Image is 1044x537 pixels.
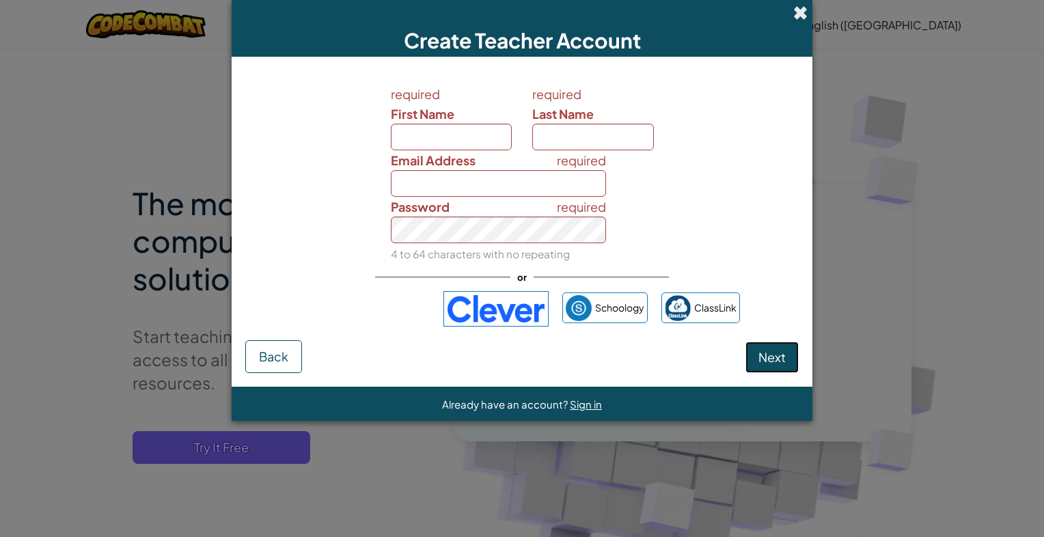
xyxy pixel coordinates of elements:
[557,150,606,170] span: required
[532,84,654,104] span: required
[694,298,737,318] span: ClassLink
[745,342,799,373] button: Next
[595,298,644,318] span: Schoology
[443,291,549,327] img: clever-logo-blue.png
[245,340,302,373] button: Back
[391,152,476,168] span: Email Address
[442,398,570,411] span: Already have an account?
[510,267,534,287] span: or
[665,295,691,321] img: classlink-logo-small.png
[391,247,570,260] small: 4 to 64 characters with no repeating
[570,398,602,411] a: Sign in
[298,294,437,324] iframe: Sign in with Google Button
[404,27,641,53] span: Create Teacher Account
[557,197,606,217] span: required
[391,199,450,215] span: Password
[758,349,786,365] span: Next
[259,348,288,364] span: Back
[566,295,592,321] img: schoology.png
[391,84,512,104] span: required
[532,106,594,122] span: Last Name
[391,106,454,122] span: First Name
